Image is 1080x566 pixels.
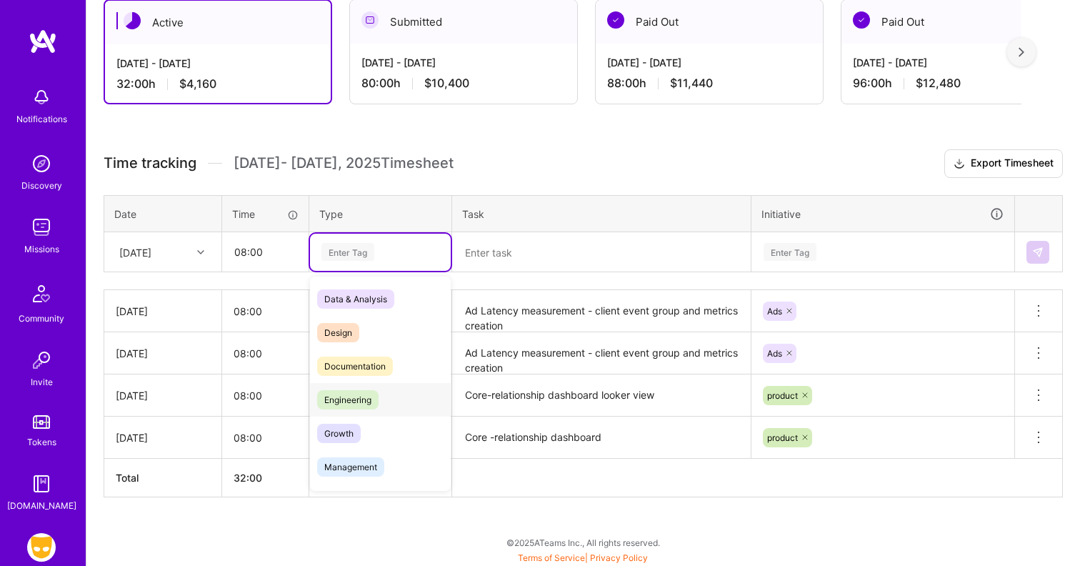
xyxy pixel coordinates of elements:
[124,12,141,29] img: Active
[222,459,309,497] th: 32:00
[116,76,319,91] div: 32:00 h
[454,334,749,373] textarea: Ad Latency measurement - client event group and metrics creation
[19,311,64,326] div: Community
[361,76,566,91] div: 80:00 h
[590,552,648,563] a: Privacy Policy
[309,195,452,232] th: Type
[321,241,374,263] div: Enter Tag
[317,289,394,309] span: Data & Analysis
[853,55,1057,70] div: [DATE] - [DATE]
[179,76,216,91] span: $4,160
[767,348,782,359] span: Ads
[27,149,56,178] img: discovery
[317,457,384,477] span: Management
[27,470,56,498] img: guide book
[222,377,309,414] input: HH:MM
[29,29,57,54] img: logo
[916,76,961,91] span: $12,480
[607,11,624,29] img: Paid Out
[518,552,585,563] a: Terms of Service
[764,241,816,263] div: Enter Tag
[86,525,1080,560] div: © 2025 ATeams Inc., All rights reserved.
[27,533,56,562] img: Grindr: Data + FE + CyberSecurity + QA
[767,306,782,317] span: Ads
[454,292,749,331] textarea: Ad Latency measurement - client event group and metrics creation
[116,388,210,403] div: [DATE]
[761,206,1004,222] div: Initiative
[116,304,210,319] div: [DATE]
[104,195,222,232] th: Date
[7,498,76,513] div: [DOMAIN_NAME]
[24,533,59,562] a: Grindr: Data + FE + CyberSecurity + QA
[16,111,67,126] div: Notifications
[317,424,361,443] span: Growth
[670,76,713,91] span: $11,440
[1019,47,1024,57] img: right
[104,154,196,172] span: Time tracking
[104,459,222,497] th: Total
[954,157,965,172] i: icon Download
[116,430,210,445] div: [DATE]
[944,149,1063,178] button: Export Timesheet
[607,76,811,91] div: 88:00 h
[27,83,56,111] img: bell
[452,195,751,232] th: Task
[232,207,299,222] div: Time
[105,1,331,44] div: Active
[197,249,204,256] i: icon Chevron
[33,415,50,429] img: tokens
[454,376,749,415] textarea: Core-relationship dashboard looker view
[31,374,53,389] div: Invite
[518,552,648,563] span: |
[27,346,56,374] img: Invite
[234,154,454,172] span: [DATE] - [DATE] , 2025 Timesheet
[424,76,469,91] span: $10,400
[24,277,59,311] img: Community
[361,55,566,70] div: [DATE] - [DATE]
[116,56,319,71] div: [DATE] - [DATE]
[317,323,359,342] span: Design
[361,11,379,29] img: Submitted
[222,419,309,457] input: HH:MM
[27,213,56,242] img: teamwork
[119,244,151,259] div: [DATE]
[24,242,59,257] div: Missions
[317,357,393,376] span: Documentation
[27,435,56,450] div: Tokens
[607,55,811,70] div: [DATE] - [DATE]
[21,178,62,193] div: Discovery
[116,346,210,361] div: [DATE]
[223,233,308,271] input: HH:MM
[222,334,309,372] input: HH:MM
[767,432,798,443] span: product
[454,418,749,457] textarea: Core -relationship dashboard
[853,11,870,29] img: Paid Out
[1032,247,1044,258] img: Submit
[317,390,379,409] span: Engineering
[222,292,309,330] input: HH:MM
[853,76,1057,91] div: 96:00 h
[767,390,798,401] span: product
